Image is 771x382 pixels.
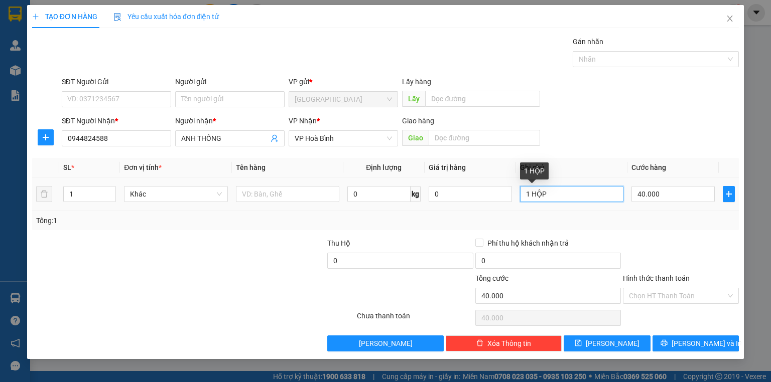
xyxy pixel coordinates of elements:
span: Lấy [402,91,425,107]
span: Thu Hộ [327,239,350,247]
div: VP gửi [289,76,398,87]
span: Sài Gòn [295,92,392,107]
span: close [726,15,734,23]
li: 0946 508 595 [5,35,191,47]
span: delete [476,339,483,347]
span: SL [63,163,71,171]
div: Tổng: 1 [36,215,298,226]
div: Người nhận [175,115,285,126]
label: Hình thức thanh toán [623,274,690,282]
div: 1 HỘP [520,162,549,179]
span: Giao [402,130,429,146]
input: Ghi Chú [520,186,623,202]
b: Nhà Xe Hà My [58,7,134,19]
span: Tổng cước [475,274,508,282]
label: Gán nhãn [573,38,603,46]
div: SĐT Người Gửi [62,76,171,87]
span: Xóa Thông tin [487,338,531,349]
span: save [575,339,582,347]
button: printer[PERSON_NAME] và In [653,335,739,351]
button: delete [36,186,52,202]
button: Close [716,5,744,33]
span: Lấy hàng [402,78,431,86]
input: 0 [429,186,512,202]
span: kg [411,186,421,202]
span: VP Nhận [289,117,317,125]
span: [PERSON_NAME] [586,338,639,349]
img: icon [113,13,121,21]
span: Giao hàng [402,117,434,125]
span: Phí thu hộ khách nhận trả [483,238,573,249]
span: plus [32,13,39,20]
span: plus [723,190,734,198]
button: [PERSON_NAME] [327,335,443,351]
span: TẠO ĐƠN HÀNG [32,13,97,21]
div: Chưa thanh toán [356,310,474,328]
input: Dọc đường [429,130,540,146]
span: user-add [271,134,279,142]
b: GỬI : [GEOGRAPHIC_DATA] [5,63,174,79]
div: Người gửi [175,76,285,87]
span: Đơn vị tính [124,163,162,171]
span: Giá trị hàng [429,163,466,171]
div: SĐT Người Nhận [62,115,171,126]
span: Cước hàng [631,163,666,171]
span: Tên hàng [236,163,266,171]
span: Yêu cầu xuất hóa đơn điện tử [113,13,219,21]
button: plus [38,129,54,145]
button: plus [723,186,735,202]
th: Ghi chú [516,158,627,177]
li: 995 [PERSON_NAME] [5,22,191,35]
span: VP Hoà Bình [295,131,392,146]
button: save[PERSON_NAME] [564,335,651,351]
span: phone [58,37,66,45]
span: plus [38,133,53,141]
span: [PERSON_NAME] [359,338,413,349]
span: Khác [130,186,221,202]
span: environment [58,24,66,32]
button: deleteXóa Thông tin [446,335,562,351]
input: Dọc đường [425,91,540,107]
span: printer [661,339,668,347]
span: [PERSON_NAME] và In [672,338,742,349]
input: VD: Bàn, Ghế [236,186,339,202]
span: Định lượng [366,163,402,171]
